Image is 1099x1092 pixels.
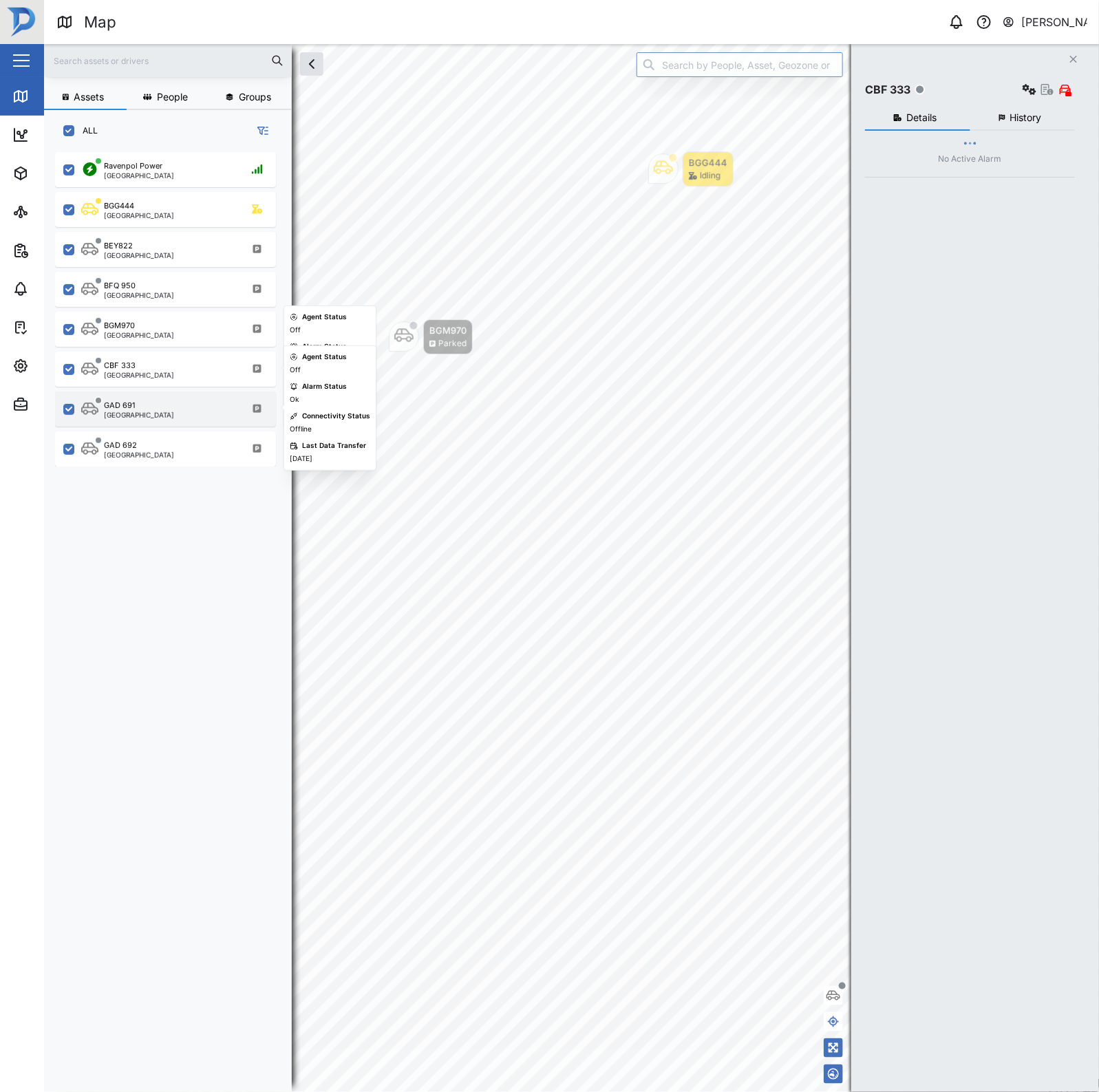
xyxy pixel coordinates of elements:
div: Map [84,10,116,34]
button: [PERSON_NAME] [1002,12,1088,32]
div: Map marker [648,151,734,186]
div: Alarm Status [302,341,347,352]
div: Ok [290,394,299,405]
div: Off [290,365,301,376]
div: Agent Status [302,312,347,323]
div: [PERSON_NAME] [1022,14,1088,31]
div: Last Data Transfer [302,440,366,451]
div: Alarm Status [302,381,347,392]
div: [GEOGRAPHIC_DATA] [104,212,174,219]
div: BGM970 [429,323,467,337]
div: Tasks [36,320,74,335]
span: People [158,92,189,102]
div: Settings [36,358,85,374]
div: BFQ 950 [104,280,136,292]
div: Alarms [36,281,78,297]
input: Search by People, Asset, Geozone or Place [637,52,843,77]
div: Map [36,89,67,104]
div: Ravenpol Power [104,160,162,172]
div: Reports [36,243,83,258]
div: CBF 333 [104,360,136,372]
div: [GEOGRAPHIC_DATA] [104,372,174,378]
div: Parked [438,337,467,350]
div: [GEOGRAPHIC_DATA] [104,292,174,299]
div: Off [290,325,301,336]
span: Details [907,113,937,122]
span: Groups [239,92,271,102]
div: [GEOGRAPHIC_DATA] [104,252,174,259]
div: [GEOGRAPHIC_DATA] [104,451,174,458]
div: No Active Alarm [939,153,1002,166]
div: Sites [36,204,69,220]
div: Assets [36,166,78,181]
div: Idling [700,169,721,182]
div: GAD 692 [104,440,137,451]
div: [GEOGRAPHIC_DATA] [104,411,174,418]
input: Search assets or drivers [52,50,284,71]
div: CBF 333 [865,81,910,98]
div: Offline [290,424,312,435]
div: BGM970 [104,320,135,332]
div: [GEOGRAPHIC_DATA] [104,332,174,339]
img: Main Logo [7,7,37,37]
div: [GEOGRAPHIC_DATA] [104,172,174,179]
div: BGG444 [689,156,727,169]
div: Admin [36,397,76,412]
div: [DATE] [290,453,312,464]
div: BEY822 [104,240,133,252]
div: Connectivity Status [302,411,370,422]
div: GAD 691 [104,400,135,411]
div: Map marker [389,319,473,354]
span: Assets [74,92,104,102]
div: BGG444 [104,200,134,212]
div: Dashboard [36,127,98,142]
div: Agent Status [302,352,347,363]
span: History [1010,113,1042,122]
div: grid [55,147,291,1082]
label: ALL [74,125,98,136]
